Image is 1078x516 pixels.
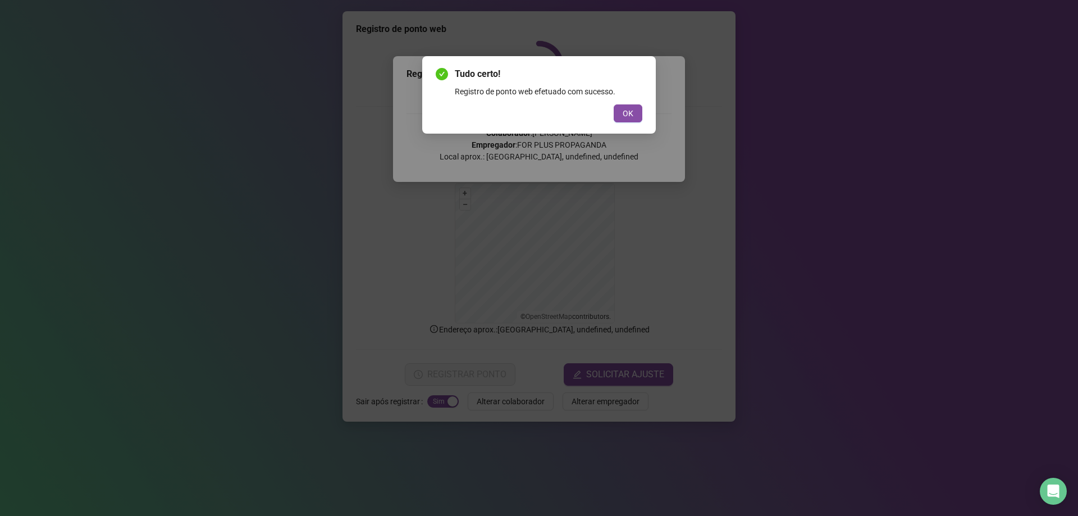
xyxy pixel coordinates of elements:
[614,104,642,122] button: OK
[623,107,633,120] span: OK
[436,68,448,80] span: check-circle
[455,67,642,81] span: Tudo certo!
[1040,478,1067,505] div: Open Intercom Messenger
[455,85,642,98] div: Registro de ponto web efetuado com sucesso.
